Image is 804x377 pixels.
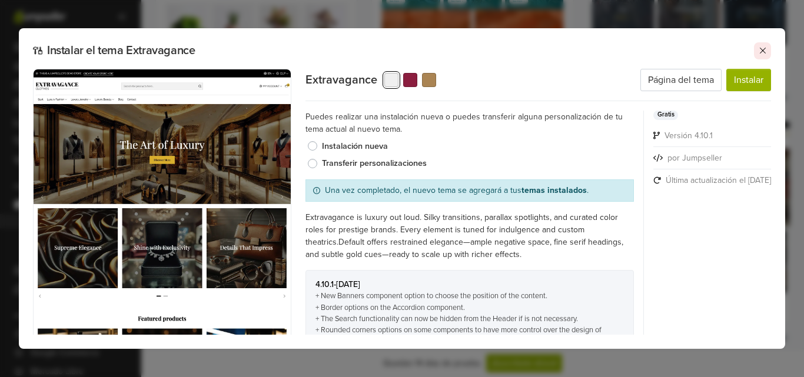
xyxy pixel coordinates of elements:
[305,211,634,261] p: Extravagance is luxury out loud. Silky transitions, parallax spotlights, and curated color roles ...
[33,44,660,58] h2: Instalar el tema Extravagance
[305,73,377,87] h2: Extravagance
[322,157,634,170] label: Transferir personalizaciones
[315,325,624,347] li: Rounded corners options on some components to have more control over the design of images.
[665,129,713,142] span: Versión 4.10.1
[653,111,678,120] span: Gratis
[315,291,624,302] li: New Banners component option to choose the position of the content.
[315,280,624,290] h6: 4.10.1 - [DATE]
[315,313,624,325] li: The Search functionality can now be hidden from the Header if is not necessary.
[322,140,634,153] label: Instalación nueva
[667,152,722,164] span: por Jumpseller
[315,302,624,313] li: Border options on the Accordion component.
[305,111,634,135] p: Puedes realizar una instalación nueva o puedes transferir alguna personalización de tu tema actua...
[403,73,417,87] button: Dark
[422,73,436,87] button: Light
[726,69,771,91] button: Instalar
[666,174,771,186] span: Última actualización el [DATE]
[384,73,398,87] button: No preset
[521,185,587,195] strong: temas instalados
[325,185,589,196] a: Una vez completado, el nuevo tema se agregará a tus .
[640,69,722,91] a: Página del tema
